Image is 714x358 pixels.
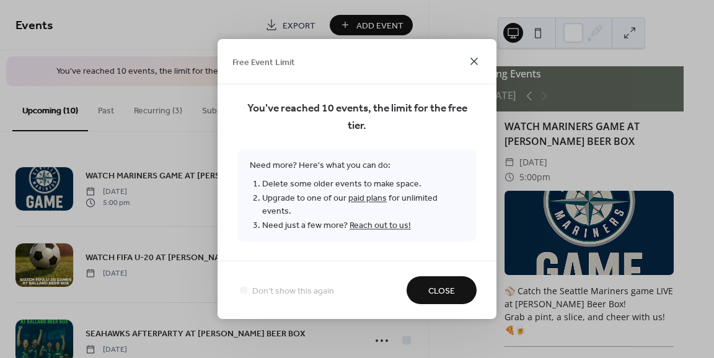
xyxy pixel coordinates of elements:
[262,219,464,233] li: Need just a few more?
[348,190,387,207] a: paid plans
[262,191,464,219] li: Upgrade to one of our for unlimited events.
[232,56,295,69] span: Free Event Limit
[428,285,455,298] span: Close
[252,285,334,298] span: Don't show this again
[237,150,477,242] span: Need more? Here's what you can do:
[350,217,411,234] a: Reach out to us!
[407,276,477,304] button: Close
[237,100,477,135] span: You've reached 10 events, the limit for the free tier.
[262,177,464,191] li: Delete some older events to make space.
